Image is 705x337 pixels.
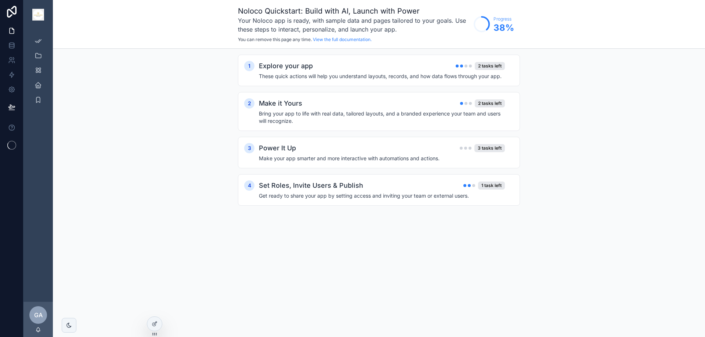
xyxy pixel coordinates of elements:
[238,37,312,42] span: You can remove this page any time.
[493,22,514,34] span: 38 %
[238,16,470,34] h3: Your Noloco app is ready, with sample data and pages tailored to your goals. Use these steps to i...
[23,29,53,116] div: scrollable content
[493,16,514,22] span: Progress
[34,311,43,319] span: GA
[32,9,44,21] img: App logo
[238,6,470,16] h1: Noloco Quickstart: Build with AI, Launch with Power
[313,37,372,42] a: View the full documentation.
